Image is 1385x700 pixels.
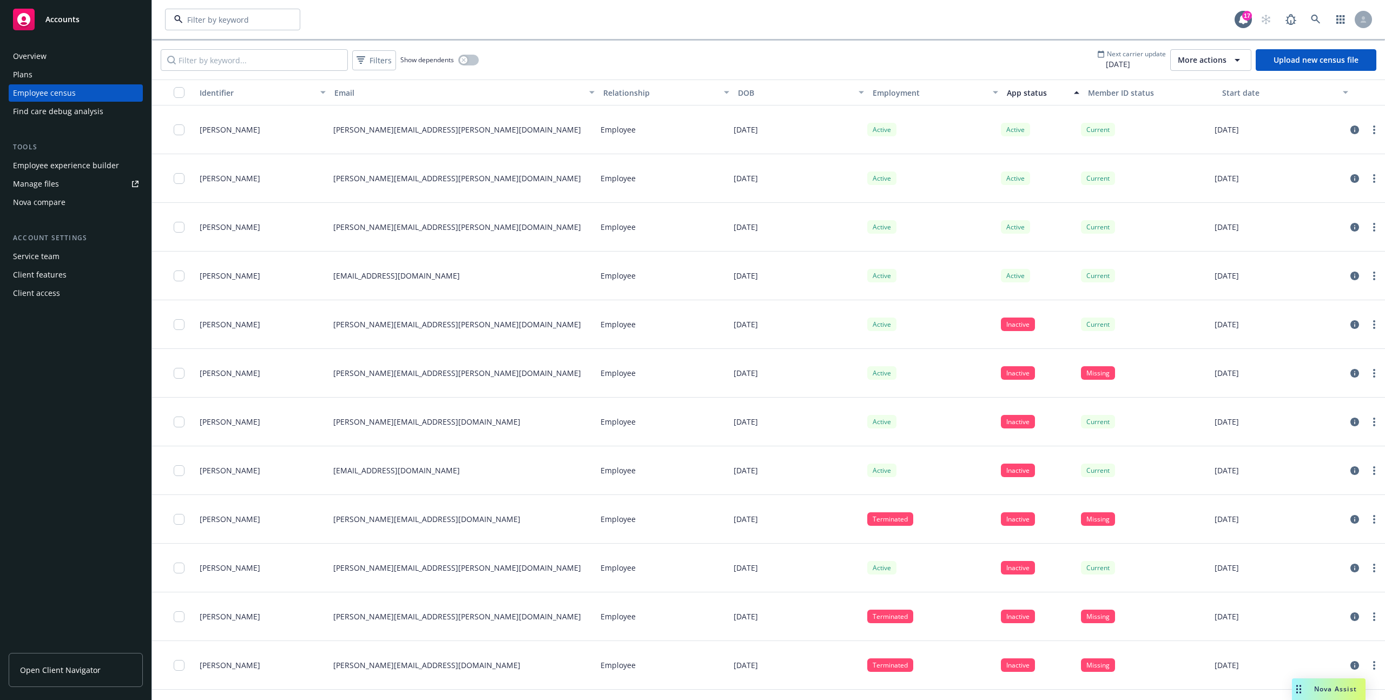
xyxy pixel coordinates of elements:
a: Employee experience builder [9,157,143,174]
button: More actions [1170,49,1251,71]
input: Toggle Row Selected [174,660,184,671]
a: Client features [9,266,143,283]
div: Active [867,415,896,428]
p: [PERSON_NAME][EMAIL_ADDRESS][DOMAIN_NAME] [333,513,520,525]
p: Employee [601,416,636,427]
span: Open Client Navigator [20,664,101,676]
a: circleInformation [1348,367,1361,380]
a: circleInformation [1348,318,1361,331]
p: [DATE] [1215,367,1239,379]
p: [EMAIL_ADDRESS][DOMAIN_NAME] [333,465,460,476]
p: [DATE] [1215,659,1239,671]
div: Active [867,366,896,380]
p: [DATE] [734,562,758,573]
div: Current [1081,318,1115,331]
p: [DATE] [734,611,758,622]
a: more [1368,464,1381,477]
p: [DATE] [1215,416,1239,427]
a: circleInformation [1348,221,1361,234]
p: [PERSON_NAME][EMAIL_ADDRESS][PERSON_NAME][DOMAIN_NAME] [333,124,581,135]
div: Missing [1081,366,1115,380]
div: Relationship [603,87,717,98]
a: Manage files [9,175,143,193]
input: Toggle Row Selected [174,514,184,525]
a: circleInformation [1348,610,1361,623]
a: Accounts [9,4,143,35]
p: [EMAIL_ADDRESS][DOMAIN_NAME] [333,270,460,281]
a: circleInformation [1348,562,1361,574]
div: Account settings [9,233,143,243]
a: Service team [9,248,143,265]
p: Employee [601,221,636,233]
p: [PERSON_NAME][EMAIL_ADDRESS][PERSON_NAME][DOMAIN_NAME] [333,173,581,184]
input: Toggle Row Selected [174,270,184,281]
div: Current [1081,220,1115,234]
p: [PERSON_NAME][EMAIL_ADDRESS][PERSON_NAME][DOMAIN_NAME] [333,367,581,379]
p: [DATE] [734,513,758,525]
div: Inactive [1001,512,1035,526]
div: Active [867,220,896,234]
span: [PERSON_NAME] [200,562,260,573]
a: more [1368,123,1381,136]
div: Active [1001,220,1030,234]
div: Active [1001,171,1030,185]
div: Current [1081,561,1115,574]
span: [PERSON_NAME] [200,416,260,427]
p: [DATE] [1215,124,1239,135]
input: Filter by keyword [183,14,278,25]
span: [PERSON_NAME] [200,611,260,622]
a: more [1368,562,1381,574]
div: DOB [738,87,852,98]
p: Employee [601,465,636,476]
div: Inactive [1001,610,1035,623]
p: [DATE] [1215,513,1239,525]
div: Missing [1081,512,1115,526]
div: Current [1081,415,1115,428]
button: App status [1003,80,1083,105]
div: Inactive [1001,561,1035,574]
div: Active [867,171,896,185]
a: Search [1305,9,1327,30]
div: Active [867,269,896,282]
div: Find care debug analysis [13,103,103,120]
a: circleInformation [1348,464,1361,477]
a: circleInformation [1348,172,1361,185]
div: Active [867,561,896,574]
div: Start date [1222,87,1336,98]
div: Current [1081,464,1115,477]
input: Toggle Row Selected [174,465,184,476]
div: Client access [13,285,60,302]
button: Email [330,80,599,105]
div: Active [867,318,896,331]
a: Find care debug analysis [9,103,143,120]
p: [DATE] [1215,270,1239,281]
p: Employee [601,659,636,671]
div: App status [1007,87,1067,98]
p: Employee [601,270,636,281]
div: Inactive [1001,658,1035,672]
a: Start snowing [1255,9,1277,30]
p: [PERSON_NAME][EMAIL_ADDRESS][DOMAIN_NAME] [333,416,520,427]
div: Inactive [1001,366,1035,380]
button: DOB [734,80,868,105]
p: [DATE] [734,124,758,135]
p: [DATE] [734,367,758,379]
a: more [1368,172,1381,185]
div: Terminated [867,610,913,623]
div: Employee experience builder [13,157,119,174]
span: Filters [370,55,392,66]
div: Inactive [1001,415,1035,428]
span: [PERSON_NAME] [200,270,260,281]
a: more [1368,659,1381,672]
div: Inactive [1001,318,1035,331]
div: Current [1081,171,1115,185]
a: more [1368,221,1381,234]
p: [DATE] [734,221,758,233]
a: more [1368,367,1381,380]
div: Terminated [867,512,913,526]
span: [DATE] [1097,58,1166,70]
p: [PERSON_NAME][EMAIL_ADDRESS][DOMAIN_NAME] [333,659,520,671]
p: [PERSON_NAME][EMAIL_ADDRESS][PERSON_NAME][DOMAIN_NAME] [333,611,581,622]
div: Active [1001,269,1030,282]
div: Employment [873,87,987,98]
